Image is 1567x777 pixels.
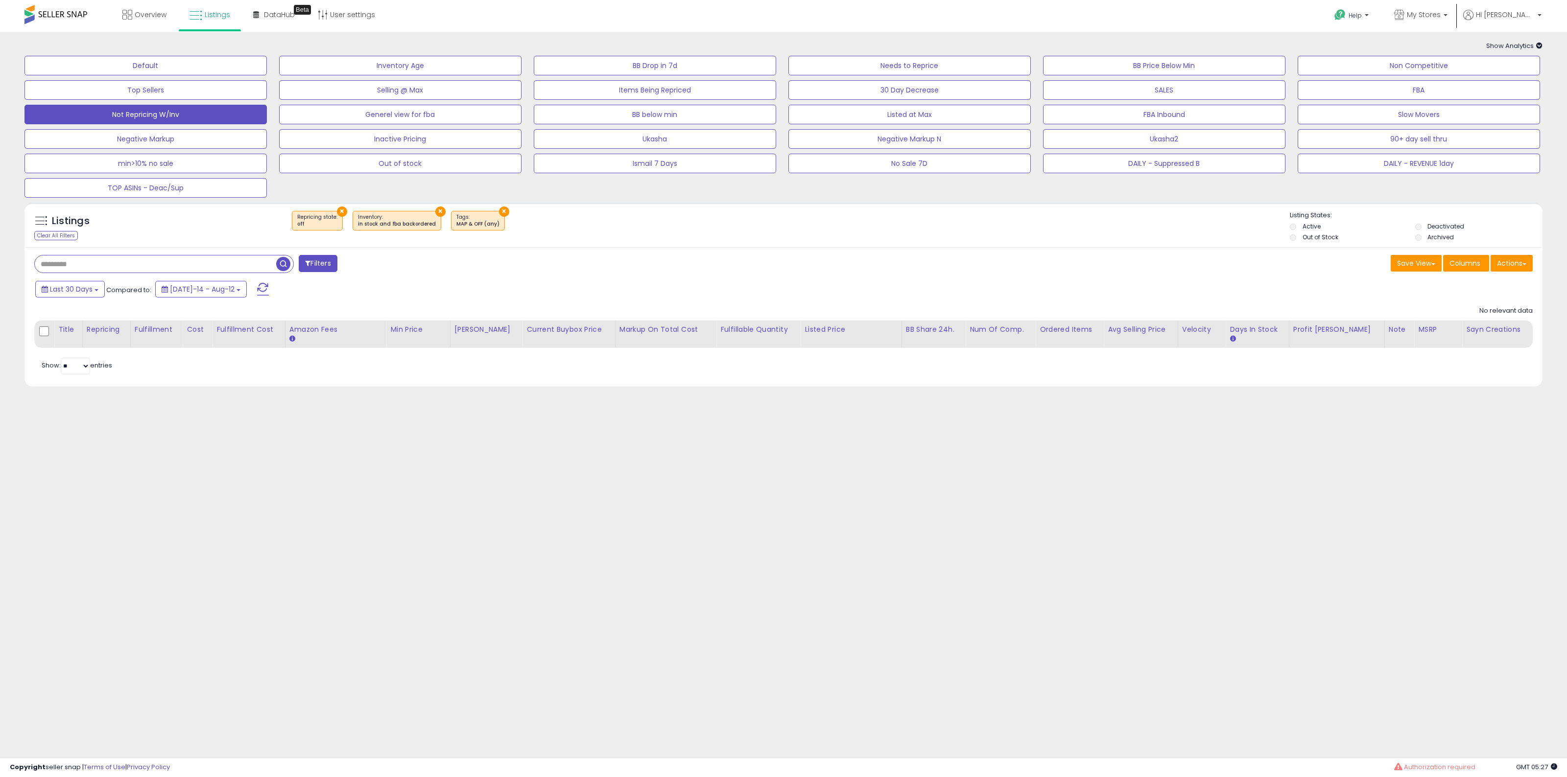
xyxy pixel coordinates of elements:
[1182,324,1222,335] div: Velocity
[216,324,281,335] div: Fulfillment Cost
[170,284,235,294] span: [DATE]-14 - Aug-12
[337,206,347,217] button: ×
[279,105,522,124] button: Generel view for fba
[534,154,776,173] button: Ismail 7 Days
[24,178,267,198] button: TOP ASINs - Deac/Sup
[499,206,509,217] button: ×
[1043,80,1285,100] button: SALES
[358,213,436,228] span: Inventory :
[1230,335,1235,343] small: Days In Stock.
[1043,105,1285,124] button: FBA Inbound
[24,105,267,124] button: Not Repricing W/Inv
[1449,258,1480,268] span: Columns
[1418,324,1458,335] div: MSRP
[289,324,382,335] div: Amazon Fees
[788,80,1031,100] button: 30 Day Decrease
[358,221,436,228] div: in stock and fba backordered
[58,324,78,335] div: Title
[1327,1,1378,32] a: Help
[1476,10,1535,20] span: Hi [PERSON_NAME]
[106,285,151,295] span: Compared to:
[456,213,499,228] span: Tags :
[1303,222,1321,230] label: Active
[135,10,166,20] span: Overview
[1303,233,1338,241] label: Out of Stock
[1443,255,1489,272] button: Columns
[187,324,208,335] div: Cost
[24,154,267,173] button: min>10% no sale
[279,56,522,75] button: Inventory Age
[135,324,179,335] div: Fulfillment
[1427,222,1464,230] label: Deactivated
[1298,105,1540,124] button: Slow Movers
[1298,80,1540,100] button: FBA
[24,129,267,149] button: Negative Markup
[1407,10,1441,20] span: My Stores
[1043,154,1285,173] button: DAILY - Suppressed B
[279,80,522,100] button: Selling @ Max
[35,281,105,297] button: Last 30 Days
[1043,56,1285,75] button: BB Price Below Min
[454,324,519,335] div: [PERSON_NAME]
[155,281,247,297] button: [DATE]-14 - Aug-12
[1298,56,1540,75] button: Non Competitive
[1391,255,1442,272] button: Save View
[906,324,961,335] div: BB Share 24h.
[42,361,112,370] span: Show: entries
[615,320,716,348] th: The percentage added to the cost of goods (COGS) that forms the calculator for Min & Max prices.
[1334,9,1346,21] i: Get Help
[1298,129,1540,149] button: 90+ day sell thru
[534,56,776,75] button: BB Drop in 7d
[1491,255,1533,272] button: Actions
[87,324,126,335] div: Repricing
[34,231,78,240] div: Clear All Filters
[534,80,776,100] button: Items Being Repriced
[1108,324,1173,335] div: Avg Selling Price
[205,10,230,20] span: Listings
[720,324,796,335] div: Fulfillable Quantity
[1040,324,1099,335] div: Ordered Items
[1414,320,1462,348] th: CSV column name: cust_attr_1_MSRP
[1230,324,1284,335] div: Days In Stock
[435,206,446,217] button: ×
[1389,324,1410,335] div: Note
[289,335,295,343] small: Amazon Fees.
[788,105,1031,124] button: Listed at Max
[52,214,90,228] h5: Listings
[297,221,337,228] div: off
[1479,306,1533,316] div: No relevant data
[534,129,776,149] button: Ukasha
[297,213,337,228] span: Repricing state :
[50,284,93,294] span: Last 30 Days
[534,105,776,124] button: BB below min
[619,324,712,335] div: Markup on Total Cost
[526,324,611,335] div: Current Buybox Price
[390,324,446,335] div: Min Price
[1293,324,1380,335] div: Profit [PERSON_NAME]
[264,10,295,20] span: DataHub
[1298,154,1540,173] button: DAILY - REVENUE 1day
[1349,11,1362,20] span: Help
[1463,10,1542,32] a: Hi [PERSON_NAME]
[970,324,1031,335] div: Num of Comp.
[24,56,267,75] button: Default
[456,221,499,228] div: MAP & OFF (any)
[1043,129,1285,149] button: Ukasha2
[24,80,267,100] button: Top Sellers
[1486,41,1543,50] span: Show Analytics
[1290,211,1543,220] p: Listing States:
[1427,233,1454,241] label: Archived
[805,324,897,335] div: Listed Price
[279,154,522,173] button: Out of stock
[299,255,337,272] button: Filters
[1466,324,1528,335] div: Sayn Creations
[1462,320,1533,348] th: CSV column name: cust_attr_5_Sayn Creations
[788,56,1031,75] button: Needs to Reprice
[294,5,311,15] div: Tooltip anchor
[788,129,1031,149] button: Negative Markup N
[279,129,522,149] button: Inactive Pricing
[788,154,1031,173] button: No Sale 7D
